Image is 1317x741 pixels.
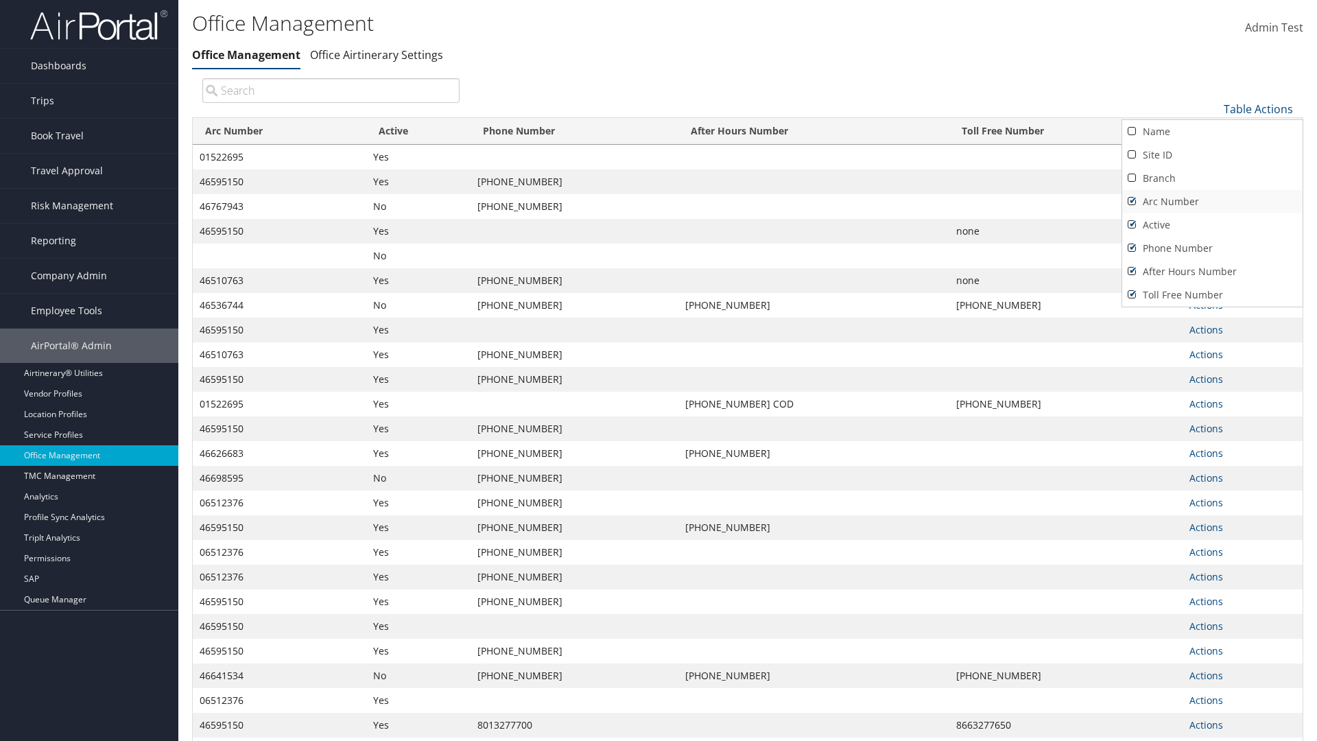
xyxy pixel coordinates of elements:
a: Site ID [1122,143,1303,167]
span: Book Travel [31,119,84,153]
span: Company Admin [31,259,107,293]
a: Branch [1122,167,1303,190]
a: After Hours Number [1122,260,1303,283]
span: Reporting [31,224,76,258]
a: Arc Number [1122,190,1303,213]
a: Name [1122,120,1303,143]
a: Phone Number [1122,237,1303,260]
span: Trips [31,84,54,118]
a: Active [1122,213,1303,237]
span: Risk Management [31,189,113,223]
span: Travel Approval [31,154,103,188]
span: AirPortal® Admin [31,329,112,363]
span: Dashboards [31,49,86,83]
img: airportal-logo.png [30,9,167,41]
span: Employee Tools [31,294,102,328]
a: Toll Free Number [1122,283,1303,307]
